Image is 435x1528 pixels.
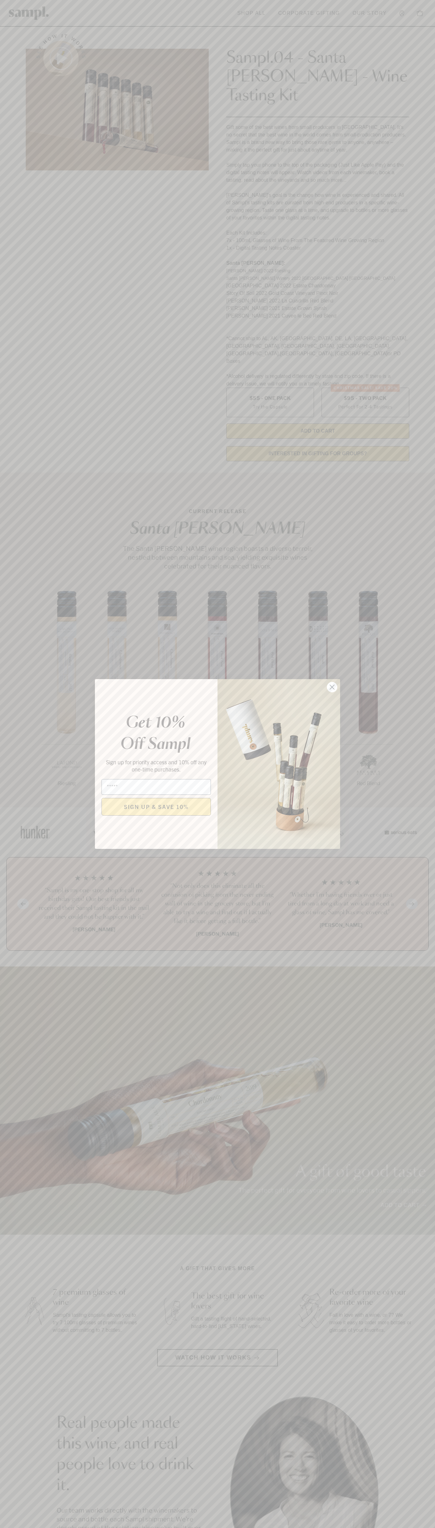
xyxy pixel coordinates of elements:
button: SIGN UP & SAVE 10% [102,798,211,816]
input: Email [102,779,211,795]
span: Sign up for priority access and 10% off any one-time purchases. [106,758,206,773]
button: Close dialog [327,682,338,693]
em: Get 10% Off Sampl [120,716,190,752]
img: 96933287-25a1-481a-a6d8-4dd623390dc6.png [217,679,340,849]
